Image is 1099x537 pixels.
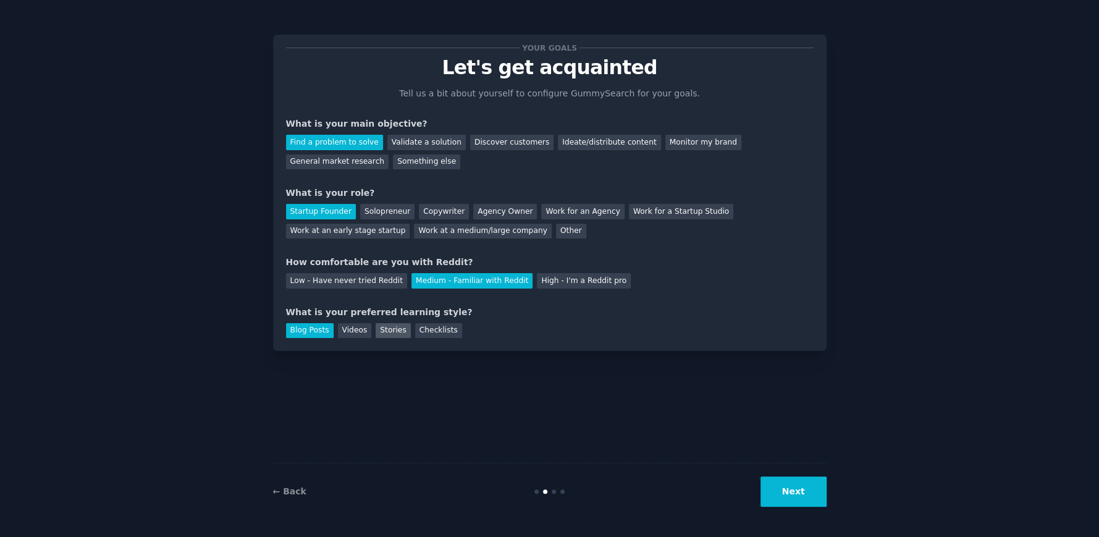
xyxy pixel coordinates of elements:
div: Other [556,224,586,239]
div: Solopreneur [360,204,415,219]
button: Next [760,476,827,507]
div: Work for a Startup Studio [629,204,733,219]
div: Blog Posts [286,323,334,339]
div: Startup Founder [286,204,356,219]
span: Your goals [520,41,579,54]
div: General market research [286,154,389,170]
a: ← Back [273,486,306,496]
div: Discover customers [470,135,554,150]
div: What is your role? [286,187,814,200]
div: Validate a solution [387,135,466,150]
div: Videos [338,323,372,339]
div: Work at an early stage startup [286,224,410,239]
div: Find a problem to solve [286,135,383,150]
div: Work at a medium/large company [414,224,551,239]
div: Stories [376,323,410,339]
div: Low - Have never tried Reddit [286,273,407,289]
div: Medium - Familiar with Reddit [411,273,533,289]
div: Work for an Agency [541,204,624,219]
div: What is your main objective? [286,117,814,130]
p: Let's get acquainted [286,57,814,78]
div: Checklists [415,323,462,339]
div: Something else [393,154,460,170]
p: Tell us a bit about yourself to configure GummySearch for your goals. [394,87,705,100]
div: Agency Owner [473,204,537,219]
div: High - I'm a Reddit pro [537,273,631,289]
div: Ideate/distribute content [558,135,660,150]
div: Copywriter [419,204,469,219]
div: How comfortable are you with Reddit? [286,256,814,269]
div: What is your preferred learning style? [286,306,814,319]
div: Monitor my brand [665,135,741,150]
